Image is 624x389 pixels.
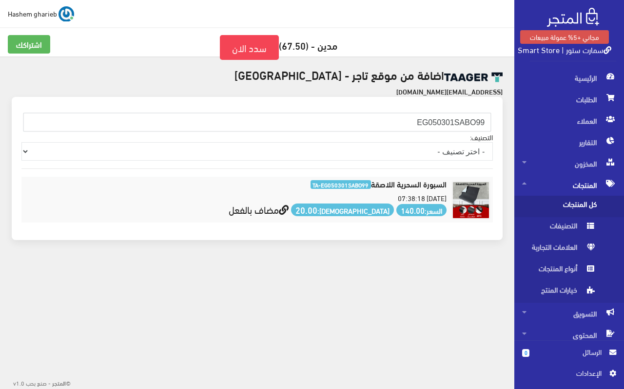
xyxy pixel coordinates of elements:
[24,180,447,189] h6: السبورة السحرية اللاصقة
[514,89,624,110] a: الطلبات
[514,67,624,89] a: الرئيسية
[522,349,529,357] span: 0
[311,180,371,189] span: TA-EG050301SABO99
[396,204,447,216] span: السعر:
[522,281,596,303] span: خيارات المنتج
[522,217,596,239] span: التصنيفات
[396,86,503,96] strong: [EMAIL_ADDRESS][DOMAIN_NAME]
[58,6,74,22] img: ...
[514,174,624,196] a: المنتجات
[21,177,449,222] td: [DATE] 07:38:18
[522,67,616,89] span: الرئيسية
[4,376,71,389] div: ©
[514,196,624,217] a: كل المنتجات
[547,8,599,27] img: .
[514,239,624,260] a: العلامات التجارية
[522,153,616,174] span: المخزون
[12,322,49,359] iframe: Drift Widget Chat Controller
[530,368,601,378] span: اﻹعدادات
[522,324,616,346] span: المحتوى
[514,281,624,303] a: خيارات المنتج
[444,72,503,82] img: taager-logo-original.svg
[291,204,394,216] span: [DEMOGRAPHIC_DATA]:
[522,89,616,110] span: الطلبات
[23,113,491,131] input: ابحث عن اسم أو كود المنتج
[220,35,279,60] a: سدد الان
[522,131,616,153] span: التقارير
[518,42,611,56] a: سمارت ستور | Smart Store
[8,35,507,60] h5: مدين - (67.50)
[514,110,624,131] a: العملاء
[514,324,624,346] a: المحتوى
[401,204,425,216] strong: 140.00
[522,196,596,217] span: كل المنتجات
[522,110,616,131] span: العملاء
[520,30,609,44] a: مجاني +5% عمولة مبيعات
[514,217,624,239] a: التصنيفات
[522,239,596,260] span: العلامات التجارية
[514,153,624,174] a: المخزون
[52,378,66,387] strong: المتجر
[522,174,616,196] span: المنتجات
[8,35,50,54] a: اشتراكك
[12,97,503,240] div: التصنيف:
[522,347,616,368] a: 0 الرسائل
[522,368,616,383] a: اﻹعدادات
[537,347,602,357] span: الرسائل
[8,7,57,19] span: Hashem gharieb
[451,181,490,220] img: 299e3217-214a-49e6-9789-79dbcb747334.png
[522,260,596,281] span: أنواع المنتجات
[8,6,74,21] a: ... Hashem gharieb
[514,260,624,281] a: أنواع المنتجات
[13,377,51,388] span: - صنع بحب v1.0
[522,303,616,324] span: التسويق
[229,200,289,218] a: مضاف بالفعل
[514,131,624,153] a: التقارير
[295,203,317,216] strong: 20.00
[12,68,503,82] h2: اضافة من موقع تاجر - [GEOGRAPHIC_DATA]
